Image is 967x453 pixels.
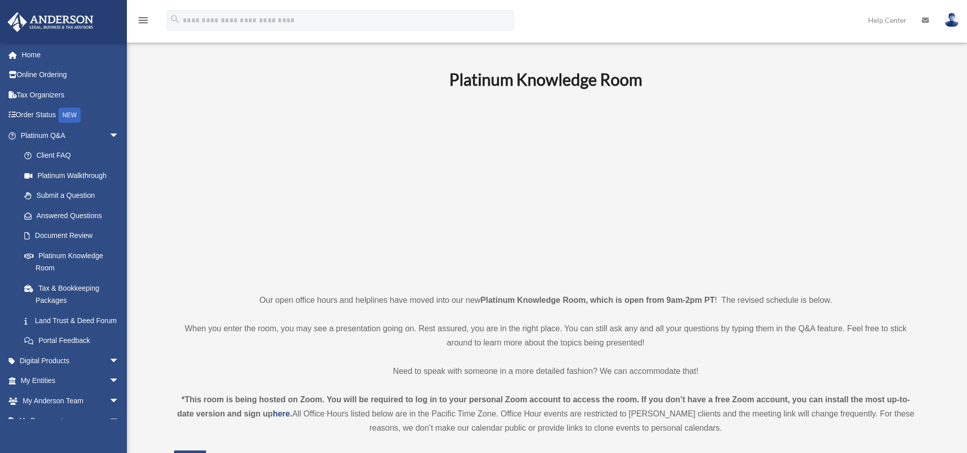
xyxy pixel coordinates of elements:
div: All Office Hours listed below are in the Pacific Time Zone. Office Hour events are restricted to ... [174,393,918,435]
a: Platinum Knowledge Room [14,246,129,278]
a: Client FAQ [14,146,135,166]
a: Home [7,45,135,65]
span: arrow_drop_down [109,125,129,146]
a: Submit a Question [14,186,135,206]
p: Our open office hours and helplines have moved into our new ! The revised schedule is below. [174,293,918,307]
p: Need to speak with someone in a more detailed fashion? We can accommodate that! [174,364,918,378]
a: Document Review [14,226,135,246]
a: Answered Questions [14,205,135,226]
span: arrow_drop_down [109,391,129,411]
strong: *This room is being hosted on Zoom. You will be required to log in to your personal Zoom account ... [177,395,910,418]
a: My Entitiesarrow_drop_down [7,371,135,391]
a: Portal Feedback [14,331,135,351]
a: here [273,409,290,418]
a: My Anderson Teamarrow_drop_down [7,391,135,411]
strong: Platinum Knowledge Room, which is open from 9am-2pm PT [481,296,715,304]
img: Anderson Advisors Platinum Portal [5,12,96,32]
i: search [170,14,181,25]
i: menu [137,14,149,26]
strong: . [290,409,292,418]
span: arrow_drop_down [109,351,129,371]
div: NEW [58,108,81,123]
a: menu [137,18,149,26]
span: arrow_drop_down [109,411,129,432]
a: Online Ordering [7,65,135,85]
a: Platinum Q&Aarrow_drop_down [7,125,135,146]
p: When you enter the room, you may see a presentation going on. Rest assured, you are in the right ... [174,322,918,350]
a: Order StatusNEW [7,105,135,126]
a: Digital Productsarrow_drop_down [7,351,135,371]
a: Tax & Bookkeeping Packages [14,278,135,310]
a: Platinum Walkthrough [14,165,135,186]
img: User Pic [944,13,959,27]
a: My Documentsarrow_drop_down [7,411,135,431]
a: Tax Organizers [7,85,135,105]
span: arrow_drop_down [109,371,129,392]
b: Platinum Knowledge Room [449,69,642,89]
a: Land Trust & Deed Forum [14,310,135,331]
iframe: 231110_Toby_KnowledgeRoom [393,103,698,274]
